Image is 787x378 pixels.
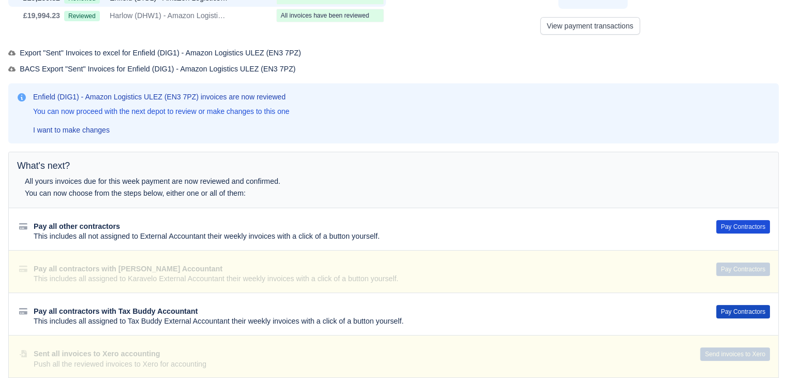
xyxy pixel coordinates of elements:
[64,11,100,21] span: Reviewed
[33,92,289,102] h3: Enfield (DIG1) - Amazon Logistics ULEZ (EN3 7PZ) invoices are now reviewed
[34,307,691,317] div: Pay all contractors with Tax Buddy Accountant
[8,49,301,57] span: Export "Sent" Invoices to excel for Enfield (DIG1) - Amazon Logistics ULEZ (EN3 7PZ)
[34,316,691,327] div: This includes all assigned to Tax Buddy External Accountant their weekly invoices with a click of...
[29,122,114,138] a: I want to make changes
[25,187,574,199] div: You can now choose from the steps below, either one or all of them:
[25,176,574,187] div: All yours invoices due for this week payment are now reviewed and confirmed.
[8,65,295,73] span: BACS Export "Sent" Invoices for Enfield (DIG1) - Amazon Logistics ULEZ (EN3 7PZ)
[716,220,770,234] button: Pay Contractors
[735,328,787,378] iframe: Chat Widget
[540,17,640,35] a: View payment transactions
[34,222,691,232] div: Pay all other contractors
[10,10,60,22] div: £19,994.23
[34,231,691,242] div: This includes all not assigned to External Accountant their weekly invoices with a click of a but...
[33,106,289,117] p: You can now proceed with the next depot to review or make changes to this one
[716,305,770,318] button: Pay Contractors
[110,10,229,22] span: Harlow (DHW1) - Amazon Logistics (CM19 5AW)
[281,12,369,19] span: All invoices have been reviewed
[17,161,770,171] h5: What's next?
